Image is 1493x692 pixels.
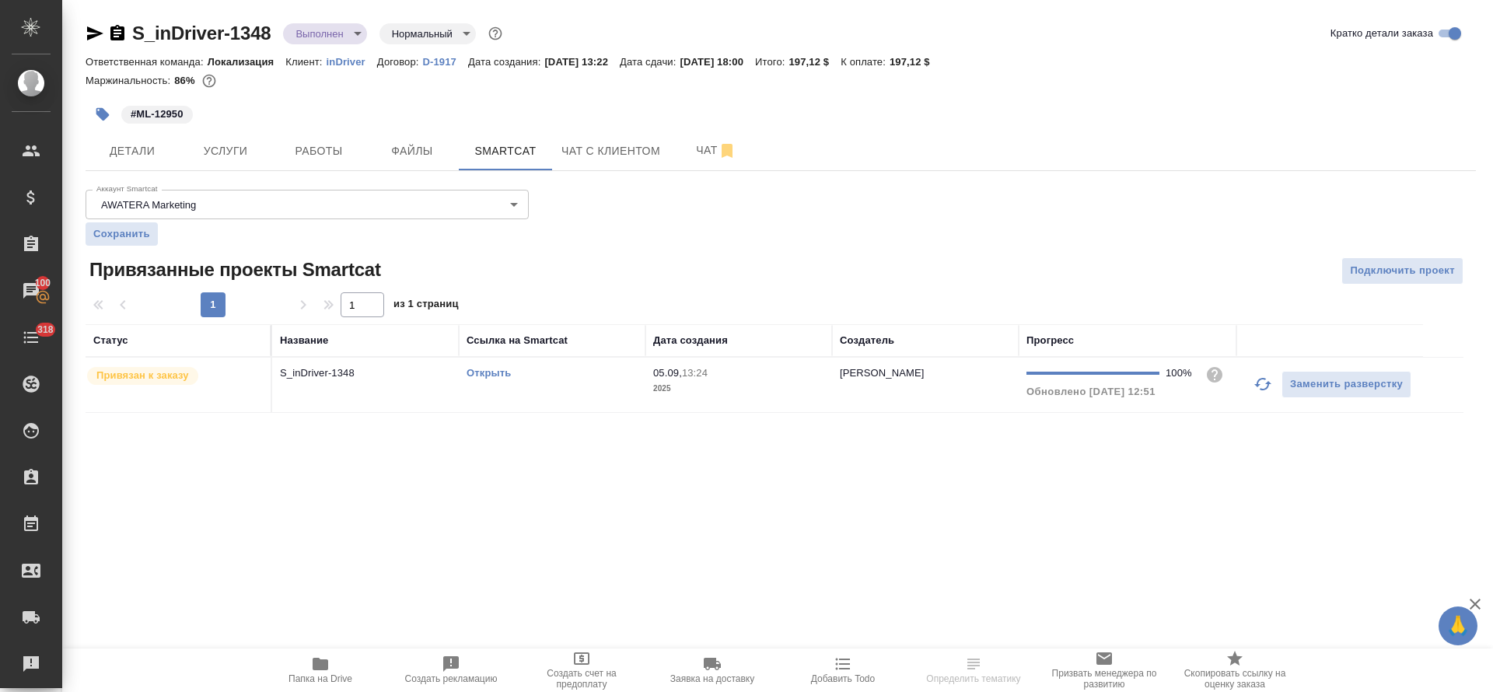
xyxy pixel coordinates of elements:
span: Кратко детали заказа [1330,26,1433,41]
div: Создатель [840,333,894,348]
button: 🙏 [1439,606,1477,645]
p: inDriver [327,56,377,68]
button: Скопировать ссылку [108,24,127,43]
button: Заменить разверстку [1281,371,1411,398]
a: 318 [4,318,58,357]
span: Smartcat [468,142,543,161]
p: #ML-12950 [131,107,184,122]
div: Выполнен [283,23,366,44]
p: 2025 [653,381,824,397]
div: Прогресс [1026,333,1074,348]
p: [DATE] 13:22 [544,56,620,68]
div: 100% [1166,365,1193,381]
div: Статус [93,333,128,348]
button: Скопировать ссылку для ЯМессенджера [86,24,104,43]
span: 318 [28,322,63,337]
a: inDriver [327,54,377,68]
p: [PERSON_NAME] [840,367,925,379]
span: Сохранить [93,226,150,242]
div: AWATERA Marketing [86,190,529,219]
p: Дата создания: [468,56,544,68]
p: S_inDriver-1348 [280,365,451,381]
span: Заменить разверстку [1290,376,1403,393]
span: Подключить проект [1350,262,1455,280]
div: Выполнен [379,23,476,44]
span: Файлы [375,142,449,161]
p: 197,12 $ [789,56,841,68]
span: 🙏 [1445,610,1471,642]
p: Итого: [755,56,788,68]
p: 13:24 [682,367,708,379]
span: Чат с клиентом [561,142,660,161]
div: Название [280,333,328,348]
a: S_inDriver-1348 [132,23,271,44]
p: 86% [174,75,198,86]
button: Обновить прогресс [1244,365,1281,403]
span: Услуги [188,142,263,161]
div: Ссылка на Smartcat [467,333,568,348]
span: 100 [26,275,61,291]
span: Привязанные проекты Smartcat [86,257,381,282]
button: Сохранить [86,222,158,246]
p: Маржинальность: [86,75,174,86]
p: Локализация [208,56,286,68]
span: из 1 страниц [393,295,459,317]
button: Подключить проект [1341,257,1463,285]
p: Клиент: [285,56,326,68]
p: Дата сдачи: [620,56,680,68]
button: 2192.75 RUB; [199,71,219,91]
button: Доп статусы указывают на важность/срочность заказа [485,23,505,44]
a: 100 [4,271,58,310]
a: Открыть [467,367,511,379]
p: Договор: [377,56,423,68]
button: Добавить тэг [86,97,120,131]
p: Привязан к заказу [96,368,189,383]
p: [DATE] 18:00 [680,56,755,68]
div: Дата создания [653,333,728,348]
p: Ответственная команда: [86,56,208,68]
p: 05.09, [653,367,682,379]
span: Обновлено [DATE] 12:51 [1026,386,1156,397]
span: Чат [679,141,753,160]
a: D-1917 [423,54,468,68]
svg: Отписаться [718,142,736,160]
button: Выполнен [291,27,348,40]
span: Детали [95,142,170,161]
span: ML-12950 [120,107,194,120]
p: 197,12 $ [890,56,942,68]
p: К оплате: [841,56,890,68]
span: Работы [281,142,356,161]
button: Нормальный [387,27,457,40]
button: AWATERA Marketing [96,198,201,211]
p: D-1917 [423,56,468,68]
